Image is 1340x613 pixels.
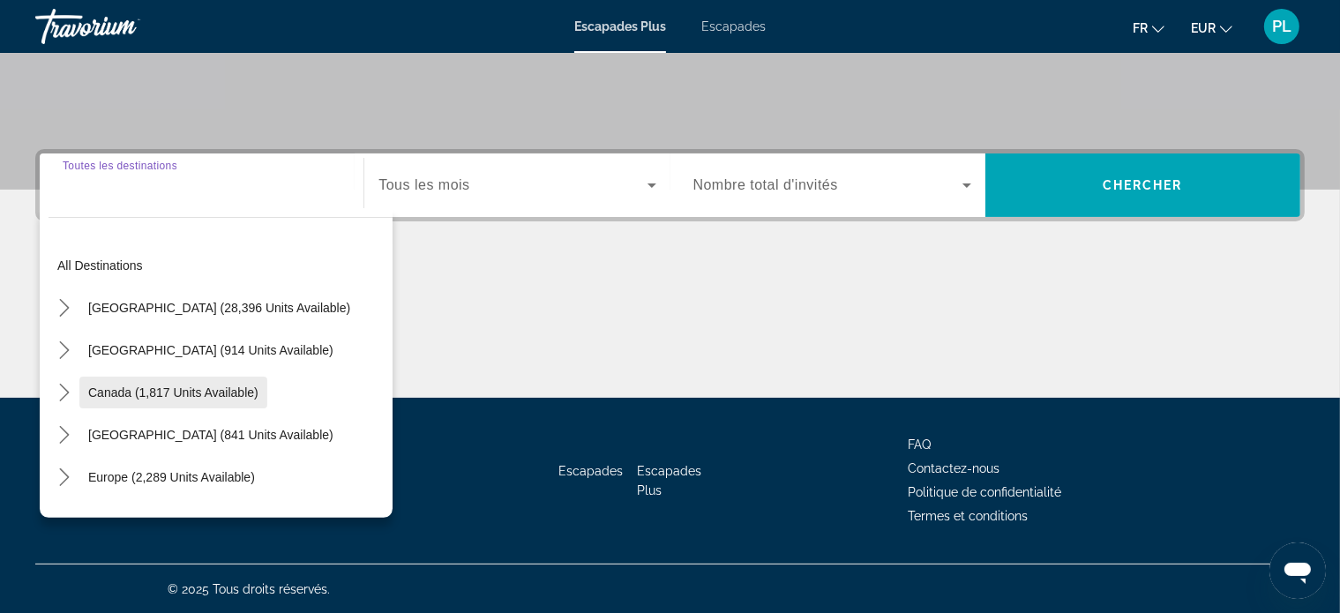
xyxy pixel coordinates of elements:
[35,4,212,49] a: Travorium
[985,153,1300,217] button: Recherche
[63,176,341,197] input: Sélectionnez la destination
[908,485,1061,499] a: Politique de confidentialité
[1191,15,1232,41] button: Changer de devise
[40,153,1300,217] div: Widget de recherche
[574,19,666,34] a: Escapades Plus
[908,437,931,452] a: FAQ
[79,504,262,535] button: Select destination: Australia (194 units available)
[1259,8,1305,45] button: Menu utilisateur
[79,292,359,324] button: Select destination: United States (28,396 units available)
[558,464,623,478] a: Escapades
[88,470,255,484] span: Europe (2,289 units available)
[908,509,1028,523] a: Termes et conditions
[79,461,264,493] button: Select destination: Europe (2,289 units available)
[49,293,79,324] button: Toggle United States (28,396 units available) submenu
[908,461,999,475] a: Contactez-nous
[49,250,393,281] button: Select destination: All destinations
[88,343,333,357] span: [GEOGRAPHIC_DATA] (914 units available)
[1133,21,1148,35] font: fr
[79,334,342,366] button: Select destination: Mexico (914 units available)
[40,208,393,518] div: Destination options
[693,177,838,192] span: Nombre total d'invités
[1269,542,1326,599] iframe: Bouton de lancement de la fenêtre de messagerie
[88,301,350,315] span: [GEOGRAPHIC_DATA] (28,396 units available)
[49,505,79,535] button: Toggle Australia (194 units available) submenu
[63,160,177,171] span: Toutes les destinations
[1272,17,1291,35] font: PL
[49,335,79,366] button: Toggle Mexico (914 units available) submenu
[49,378,79,408] button: Toggle Canada (1,817 units available) submenu
[168,582,330,596] font: © 2025 Tous droits réservés.
[79,377,267,408] button: Select destination: Canada (1,817 units available)
[49,462,79,493] button: Toggle Europe (2,289 units available) submenu
[88,385,258,400] span: Canada (1,817 units available)
[378,177,469,192] span: Tous les mois
[88,428,333,442] span: [GEOGRAPHIC_DATA] (841 units available)
[1133,15,1164,41] button: Changer de langue
[57,258,143,273] span: All destinations
[79,419,342,451] button: Select destination: Caribbean & Atlantic Islands (841 units available)
[1103,178,1183,192] span: Chercher
[637,464,701,497] a: Escapades Plus
[701,19,766,34] a: Escapades
[49,420,79,451] button: Toggle Caribbean & Atlantic Islands (841 units available) submenu
[1191,21,1216,35] font: EUR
